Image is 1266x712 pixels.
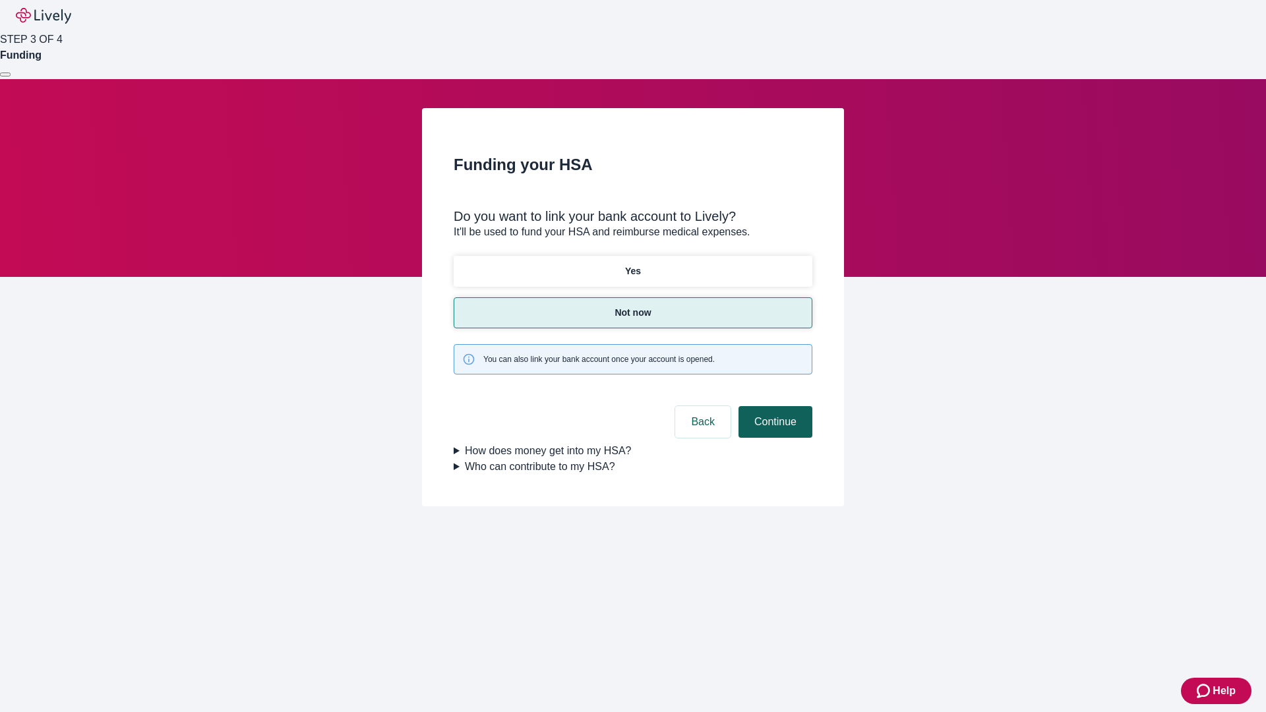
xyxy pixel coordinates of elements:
span: You can also link your bank account once your account is opened. [483,353,715,365]
div: Do you want to link your bank account to Lively? [454,208,812,224]
button: Continue [738,406,812,438]
button: Yes [454,256,812,287]
p: Not now [615,306,651,320]
span: Help [1213,683,1236,699]
summary: Who can contribute to my HSA? [454,459,812,475]
summary: How does money get into my HSA? [454,443,812,459]
p: Yes [625,264,641,278]
img: Lively [16,8,71,24]
h2: Funding your HSA [454,153,812,177]
button: Zendesk support iconHelp [1181,678,1251,704]
p: It'll be used to fund your HSA and reimburse medical expenses. [454,224,812,240]
svg: Zendesk support icon [1197,683,1213,699]
button: Back [675,406,731,438]
button: Not now [454,297,812,328]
